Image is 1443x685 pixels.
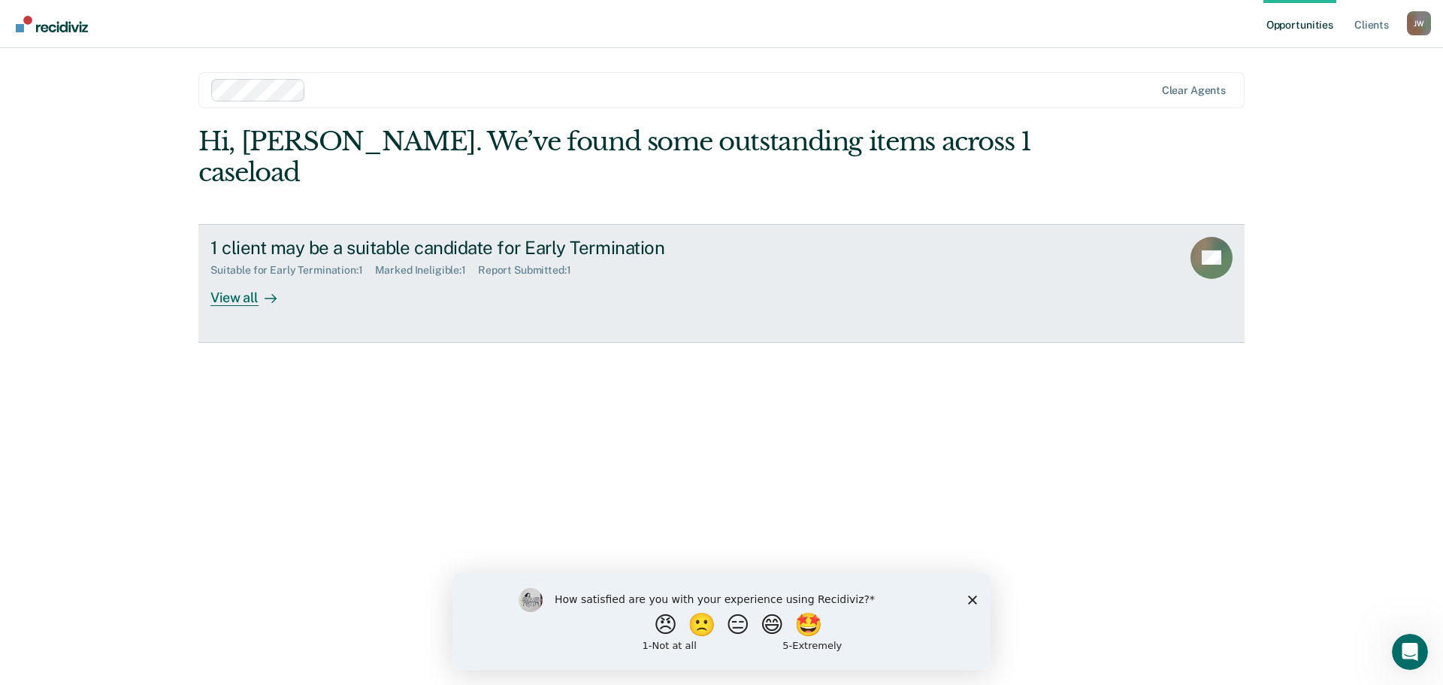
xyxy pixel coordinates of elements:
div: View all [210,277,295,306]
iframe: Intercom live chat [1392,634,1428,670]
iframe: Survey by Kim from Recidiviz [452,573,991,670]
div: Hi, [PERSON_NAME]. We’ve found some outstanding items across 1 caseload [198,126,1036,188]
a: 1 client may be a suitable candidate for Early TerminationSuitable for Early Termination:1Marked ... [198,224,1245,343]
button: Profile dropdown button [1407,11,1431,35]
div: Suitable for Early Termination : 1 [210,264,375,277]
div: Clear agents [1162,84,1226,97]
div: J W [1407,11,1431,35]
img: Recidiviz [16,16,88,32]
div: 1 client may be a suitable candidate for Early Termination [210,237,738,259]
div: Marked Ineligible : 1 [375,264,478,277]
div: Report Submitted : 1 [478,264,583,277]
